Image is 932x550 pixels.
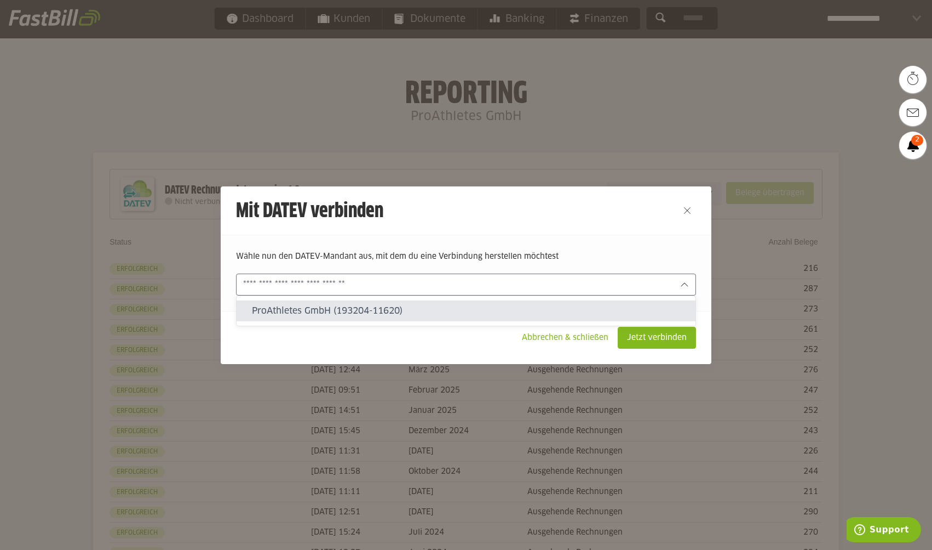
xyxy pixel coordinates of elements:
span: 2 [911,135,923,146]
p: Wähle nun den DATEV-Mandant aus, mit dem du eine Verbindung herstellen möchtest [236,251,696,263]
sl-button: Abbrechen & schließen [513,327,618,349]
sl-option: ProAthletes GmbH (193204-11620) [237,300,695,321]
sl-button: Jetzt verbinden [618,327,696,349]
a: 2 [899,132,927,159]
iframe: Öffnet ein Widget, in dem Sie weitere Informationen finden [847,517,921,545]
